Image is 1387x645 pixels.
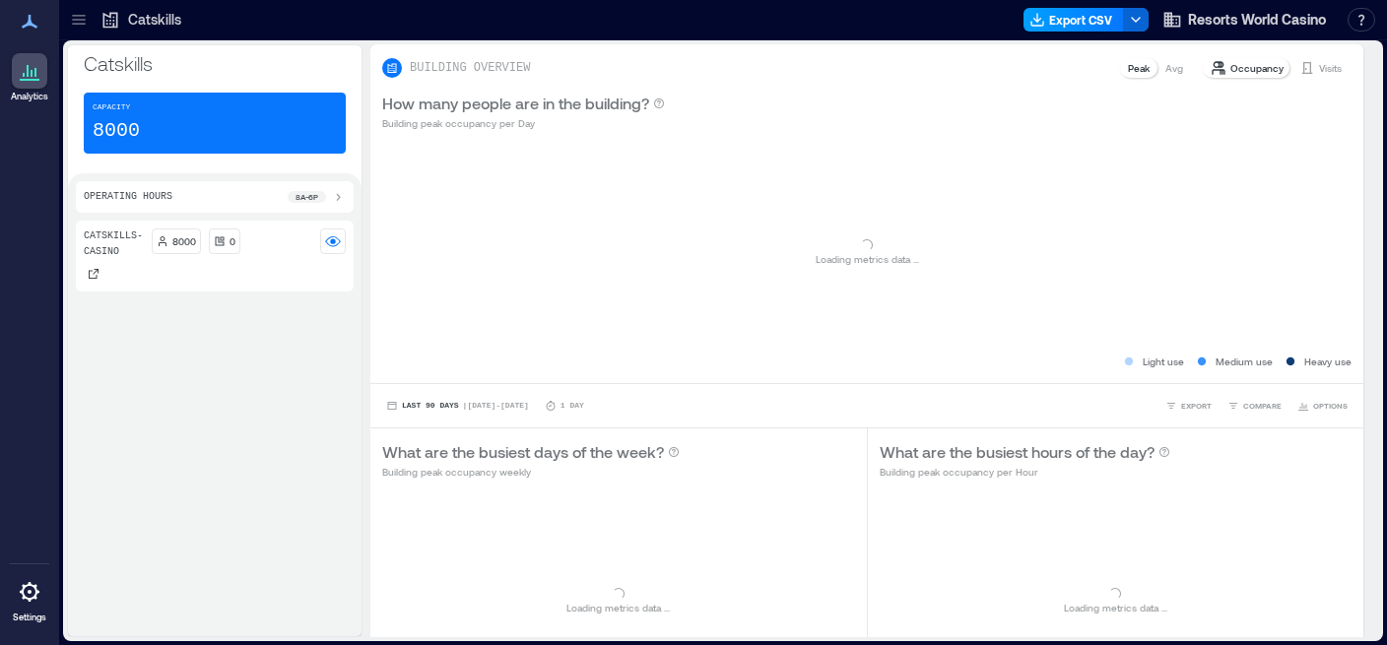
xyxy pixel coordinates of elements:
[1064,600,1167,615] p: Loading metrics data ...
[84,49,346,77] p: Catskills
[172,233,196,249] p: 8000
[1161,396,1216,416] button: EXPORT
[880,440,1155,464] p: What are the busiest hours of the day?
[93,101,130,113] p: Capacity
[1243,400,1282,412] span: COMPARE
[1165,60,1183,76] p: Avg
[1313,400,1348,412] span: OPTIONS
[1188,10,1326,30] span: Resorts World Casino
[1024,8,1124,32] button: Export CSV
[1319,60,1342,76] p: Visits
[84,189,172,205] p: Operating Hours
[816,251,919,267] p: Loading metrics data ...
[382,92,649,115] p: How many people are in the building?
[1156,4,1332,35] button: Resorts World Casino
[1293,396,1352,416] button: OPTIONS
[1143,354,1184,369] p: Light use
[296,191,318,203] p: 8a - 6p
[6,568,53,629] a: Settings
[1216,354,1273,369] p: Medium use
[1304,354,1352,369] p: Heavy use
[128,10,181,30] p: Catskills
[1181,400,1212,412] span: EXPORT
[5,47,54,108] a: Analytics
[382,464,680,480] p: Building peak occupancy weekly
[410,60,530,76] p: BUILDING OVERVIEW
[1230,60,1284,76] p: Occupancy
[561,400,584,412] p: 1 Day
[880,464,1170,480] p: Building peak occupancy per Hour
[11,91,48,102] p: Analytics
[382,396,533,416] button: Last 90 Days |[DATE]-[DATE]
[230,233,235,249] p: 0
[84,228,144,260] p: Catskills- Casino
[13,612,46,623] p: Settings
[1128,60,1150,76] p: Peak
[382,115,665,131] p: Building peak occupancy per Day
[1223,396,1286,416] button: COMPARE
[566,600,670,615] p: Loading metrics data ...
[93,117,140,145] p: 8000
[382,440,664,464] p: What are the busiest days of the week?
